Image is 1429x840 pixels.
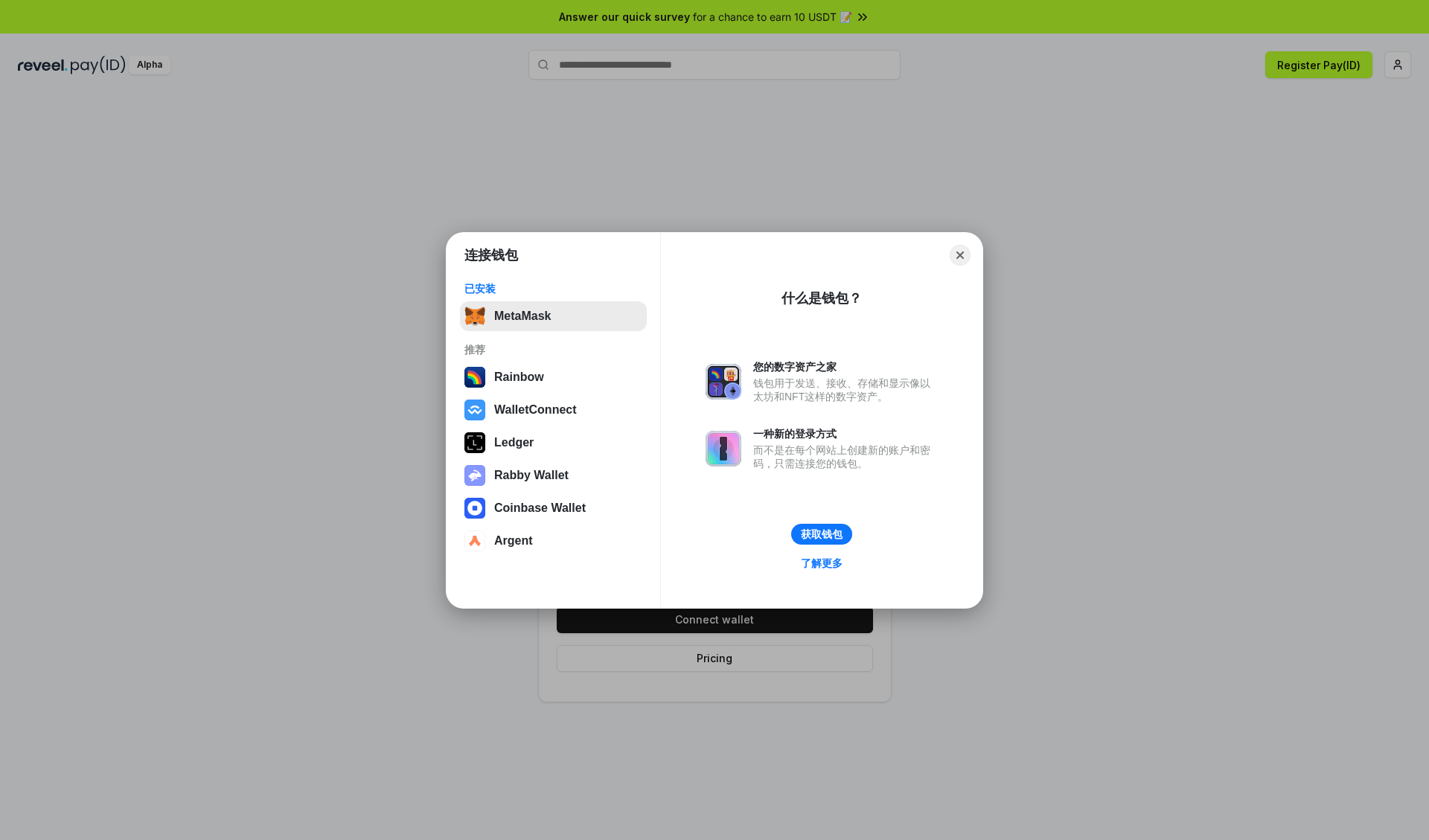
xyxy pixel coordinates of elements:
[460,362,647,392] button: Rainbow
[801,557,843,570] div: 了解更多
[753,427,938,440] div: 一种新的登录方式
[460,493,647,523] button: Coinbase Wallet
[460,461,647,490] button: Rabby Wallet
[950,245,971,266] button: Close
[494,371,544,384] div: Rainbow
[494,469,569,482] div: Rabby Wallet
[460,526,647,556] button: Argent
[494,436,534,449] div: Ledger
[464,498,485,519] img: svg+xml,%3Csvg%20width%3D%2228%22%20height%3D%2228%22%20viewBox%3D%220%200%2028%2028%22%20fill%3D...
[460,301,647,331] button: MetaMask
[801,528,843,541] div: 获取钱包
[753,376,938,403] div: 钱包用于发送、接收、存储和显示像以太坊和NFT这样的数字资产。
[753,443,938,470] div: 而不是在每个网站上创建新的账户和密码，只需连接您的钱包。
[706,364,741,400] img: svg+xml,%3Csvg%20xmlns%3D%22http%3A%2F%2Fwww.w3.org%2F2000%2Fsvg%22%20fill%3D%22none%22%20viewBox...
[460,395,647,425] button: WalletConnect
[792,554,851,573] a: 了解更多
[706,431,741,467] img: svg+xml,%3Csvg%20xmlns%3D%22http%3A%2F%2Fwww.w3.org%2F2000%2Fsvg%22%20fill%3D%22none%22%20viewBox...
[791,524,852,545] button: 获取钱包
[494,403,577,417] div: WalletConnect
[753,360,938,373] div: 您的数字资产之家
[464,282,642,295] div: 已安装
[464,367,485,388] img: svg+xml,%3Csvg%20width%3D%22120%22%20height%3D%22120%22%20viewBox%3D%220%200%20120%20120%22%20fil...
[494,310,551,323] div: MetaMask
[464,432,485,453] img: svg+xml,%3Csvg%20xmlns%3D%22http%3A%2F%2Fwww.w3.org%2F2000%2Fsvg%22%20width%3D%2228%22%20height%3...
[781,289,862,307] div: 什么是钱包？
[464,343,642,356] div: 推荐
[464,465,485,486] img: svg+xml,%3Csvg%20xmlns%3D%22http%3A%2F%2Fwww.w3.org%2F2000%2Fsvg%22%20fill%3D%22none%22%20viewBox...
[464,246,518,264] h1: 连接钱包
[494,501,586,515] div: Coinbase Wallet
[464,400,485,420] img: svg+xml,%3Csvg%20width%3D%2228%22%20height%3D%2228%22%20viewBox%3D%220%200%2028%2028%22%20fill%3D...
[460,428,647,458] button: Ledger
[494,534,533,548] div: Argent
[464,306,485,327] img: svg+xml,%3Csvg%20fill%3D%22none%22%20height%3D%2233%22%20viewBox%3D%220%200%2035%2033%22%20width%...
[464,530,485,551] img: svg+xml,%3Csvg%20width%3D%2228%22%20height%3D%2228%22%20viewBox%3D%220%200%2028%2028%22%20fill%3D...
